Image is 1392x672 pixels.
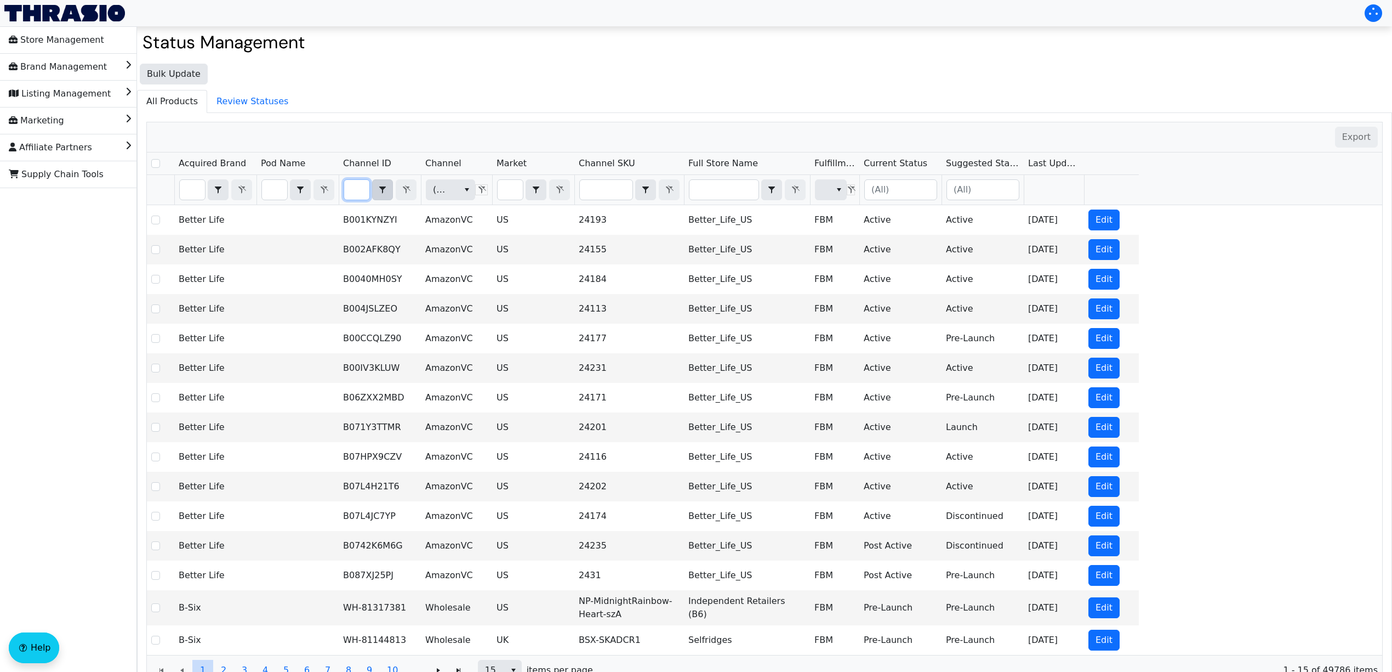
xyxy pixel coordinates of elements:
[421,625,492,655] td: Wholesale
[684,324,810,353] td: Better_Life_US
[151,512,160,521] input: Select Row
[498,180,523,200] input: Filter
[1024,501,1084,531] td: [DATE]
[1028,157,1080,170] span: Last Update
[421,235,492,264] td: AmazonVC
[492,175,574,205] th: Filter
[151,636,160,645] input: Select Row
[492,501,574,531] td: US
[1096,450,1113,464] span: Edit
[339,353,421,383] td: B00IV3KLUW
[9,31,104,49] span: Store Management
[140,64,208,84] button: Bulk Update
[459,180,475,200] button: select
[151,364,160,372] input: Select Row
[421,531,492,561] td: AmazonVC
[684,205,810,235] td: Better_Life_US
[574,235,684,264] td: 24155
[689,180,758,200] input: Filter
[1088,535,1120,556] button: Edit
[339,294,421,324] td: B004JSLZEO
[151,304,160,313] input: Select Row
[1096,480,1113,493] span: Edit
[180,180,205,200] input: Filter
[810,294,859,324] td: FBM
[421,561,492,590] td: AmazonVC
[174,353,256,383] td: Better Life
[942,625,1024,655] td: Pre-Launch
[574,625,684,655] td: BSX-SKADCR1
[1024,353,1084,383] td: [DATE]
[865,180,937,200] input: (All)
[942,175,1024,205] th: Filter
[339,472,421,501] td: B07L4H21T6
[946,157,1019,170] span: Suggested Status
[810,205,859,235] td: FBM
[574,590,684,625] td: NP-MidnightRainbow-Heart-szA
[810,590,859,625] td: FBM
[574,264,684,294] td: 24184
[684,413,810,442] td: Better_Life_US
[810,625,859,655] td: FBM
[684,501,810,531] td: Better_Life_US
[1024,264,1084,294] td: [DATE]
[339,501,421,531] td: B07L4JC7YP
[373,180,392,200] button: select
[1024,294,1084,324] td: [DATE]
[151,245,160,254] input: Select Row
[942,501,1024,531] td: Discontinued
[574,472,684,501] td: 24202
[492,353,574,383] td: US
[810,501,859,531] td: FBM
[174,264,256,294] td: Better Life
[942,324,1024,353] td: Pre-Launch
[859,590,942,625] td: Pre-Launch
[1096,634,1113,647] span: Edit
[174,175,256,205] th: Filter
[859,501,942,531] td: Active
[492,442,574,472] td: US
[810,442,859,472] td: FBM
[151,216,160,224] input: Select Row
[574,383,684,413] td: 24171
[580,180,632,200] input: Filter
[1024,531,1084,561] td: [DATE]
[492,383,574,413] td: US
[762,180,781,200] button: select
[174,472,256,501] td: Better Life
[684,353,810,383] td: Better_Life_US
[810,175,859,205] th: Filter
[174,235,256,264] td: Better Life
[859,413,942,442] td: Active
[574,175,684,205] th: Filter
[1024,205,1084,235] td: [DATE]
[339,324,421,353] td: B00CCQLZ90
[174,501,256,531] td: Better Life
[942,442,1024,472] td: Active
[1335,127,1378,148] button: Export
[151,603,160,612] input: Select Row
[684,561,810,590] td: Better_Life_US
[688,157,758,170] span: Full Store Name
[339,383,421,413] td: B06ZXX2MBD
[151,541,160,550] input: Select Row
[492,413,574,442] td: US
[859,205,942,235] td: Active
[339,175,421,205] th: Filter
[4,5,125,21] img: Thrasio Logo
[859,235,942,264] td: Active
[942,472,1024,501] td: Active
[174,294,256,324] td: Better Life
[339,413,421,442] td: B071Y3TTMR
[859,561,942,590] td: Post Active
[1096,539,1113,552] span: Edit
[810,324,859,353] td: FBM
[859,383,942,413] td: Active
[761,179,782,200] span: Choose Operator
[339,264,421,294] td: B0040MH0SY
[138,91,207,112] span: All Products
[810,472,859,501] td: FBM
[942,531,1024,561] td: Discontinued
[208,180,228,200] button: select
[421,353,492,383] td: AmazonVC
